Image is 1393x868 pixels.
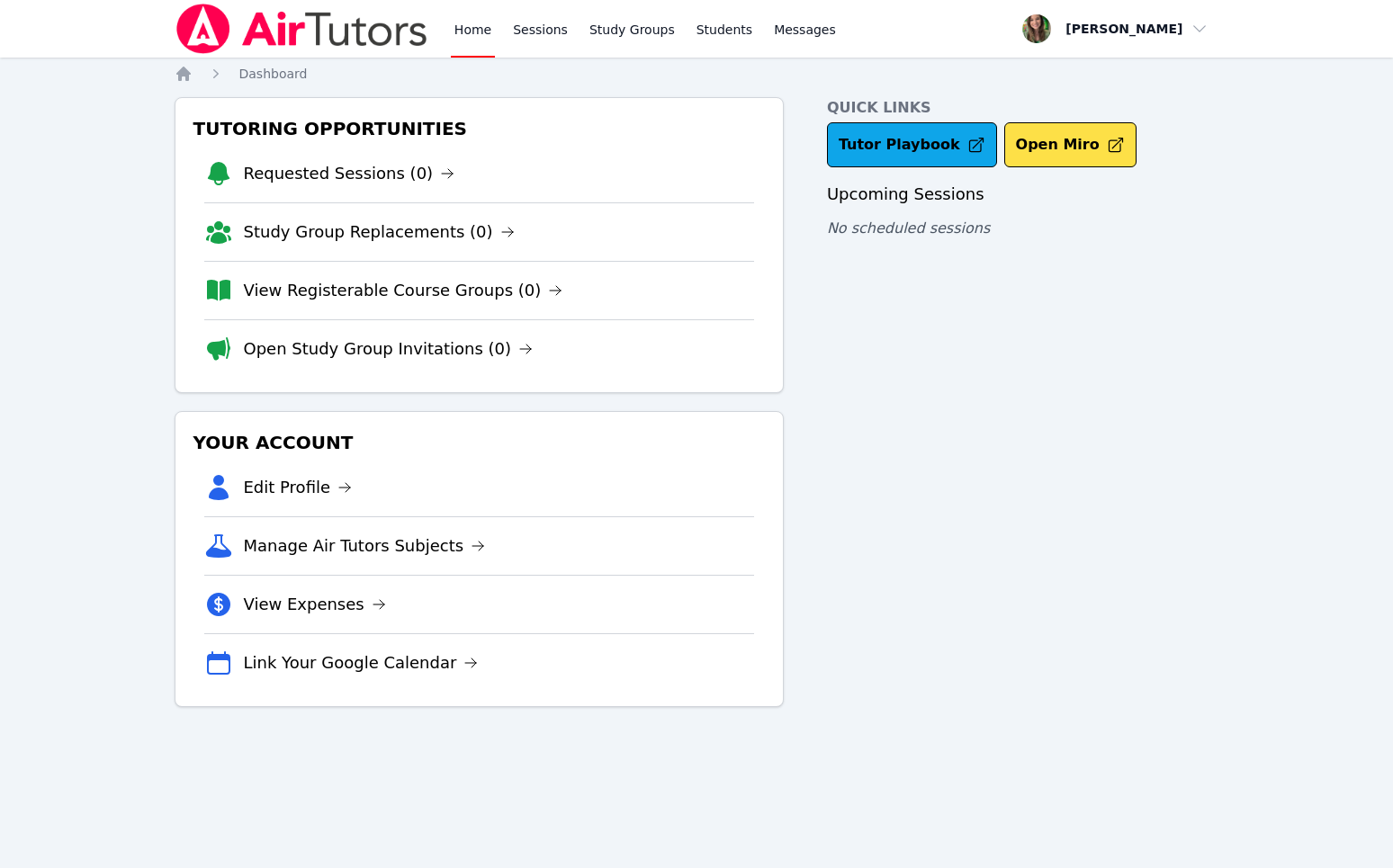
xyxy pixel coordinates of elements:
h3: Upcoming Sessions [827,182,1219,207]
a: Edit Profile [244,475,353,500]
a: Link Your Google Calendar [244,650,479,676]
a: Dashboard [239,65,308,83]
a: Requested Sessions (0) [244,161,455,186]
a: Open Study Group Invitations (0) [244,336,534,362]
img: Air Tutors [175,4,429,54]
a: Tutor Playbook [827,122,997,167]
span: Messages [774,21,836,39]
a: Manage Air Tutors Subjects [244,533,486,559]
nav: Breadcrumb [175,65,1219,83]
h3: Your Account [190,426,768,459]
button: Open Miro [1004,122,1137,167]
a: Study Group Replacements (0) [244,219,515,245]
a: View Expenses [244,592,386,617]
span: Dashboard [239,67,308,81]
span: No scheduled sessions [827,219,990,237]
h4: Quick Links [827,97,1219,119]
h3: Tutoring Opportunities [190,112,768,145]
a: View Registerable Course Groups (0) [244,278,563,303]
